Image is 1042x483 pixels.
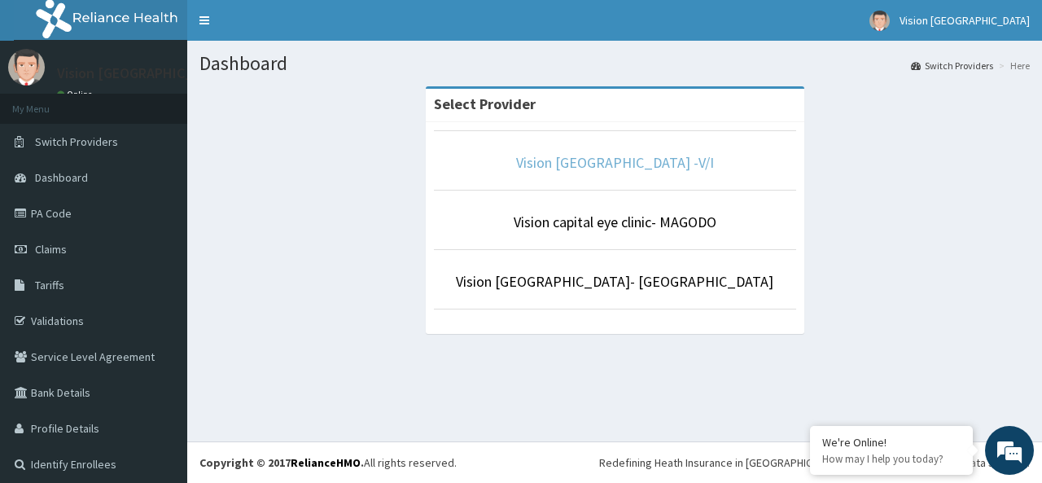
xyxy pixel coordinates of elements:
p: How may I help you today? [822,452,961,466]
strong: Copyright © 2017 . [199,455,364,470]
div: Redefining Heath Insurance in [GEOGRAPHIC_DATA] using Telemedicine and Data Science! [599,454,1030,471]
span: Vision [GEOGRAPHIC_DATA] [900,13,1030,28]
a: Online [57,89,96,100]
strong: Select Provider [434,94,536,113]
a: Vision [GEOGRAPHIC_DATA] -V/I [516,153,714,172]
a: Vision capital eye clinic- MAGODO [514,213,716,231]
a: RelianceHMO [291,455,361,470]
p: Vision [GEOGRAPHIC_DATA] [57,66,232,81]
span: Claims [35,242,67,257]
span: Tariffs [35,278,64,292]
span: Dashboard [35,170,88,185]
a: Switch Providers [911,59,993,72]
h1: Dashboard [199,53,1030,74]
footer: All rights reserved. [187,441,1042,483]
span: Switch Providers [35,134,118,149]
img: User Image [8,49,45,86]
img: User Image [869,11,890,31]
div: We're Online! [822,435,961,450]
li: Here [995,59,1030,72]
a: Vision [GEOGRAPHIC_DATA]- [GEOGRAPHIC_DATA] [456,272,773,291]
